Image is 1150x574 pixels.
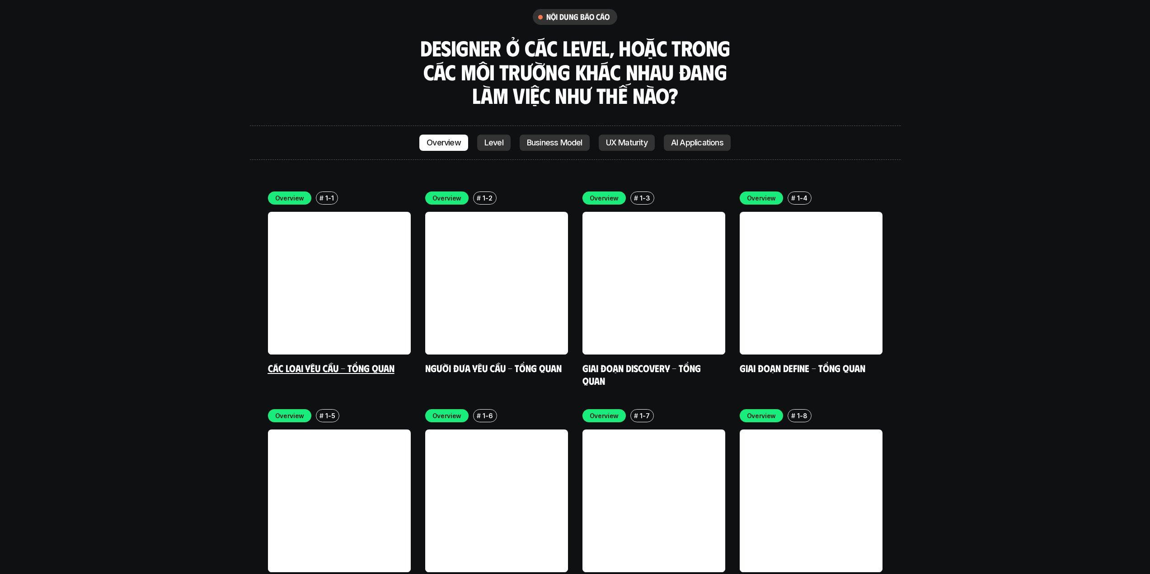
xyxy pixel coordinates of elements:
a: Business Model [520,135,590,151]
a: Các loại yêu cầu - Tổng quan [268,362,394,374]
h6: # [634,412,638,419]
h6: # [477,195,481,201]
h6: # [319,195,324,201]
p: 1-1 [325,193,333,203]
p: Overview [747,193,776,203]
a: Giai đoạn Discovery - Tổng quan [582,362,703,387]
p: 1-5 [325,411,335,420]
h6: # [791,195,795,201]
p: 1-4 [797,193,807,203]
a: UX Maturity [599,135,655,151]
h6: # [791,412,795,419]
a: Giai đoạn Define - Tổng quan [740,362,865,374]
h6: # [634,195,638,201]
a: Overview [419,135,468,151]
h6: # [319,412,324,419]
h3: Designer ở các level, hoặc trong các môi trường khác nhau đang làm việc như thế nào? [417,36,733,107]
p: AI Applications [671,138,723,147]
p: 1-8 [797,411,807,420]
p: 1-6 [483,411,493,420]
p: Overview [432,411,462,420]
p: UX Maturity [606,138,648,147]
p: Business Model [527,138,582,147]
a: Level [477,135,511,151]
p: Level [484,138,503,147]
p: Overview [747,411,776,420]
p: Overview [432,193,462,203]
p: 1-2 [483,193,492,203]
p: Overview [275,193,305,203]
p: 1-7 [640,411,649,420]
p: Overview [275,411,305,420]
h6: # [477,412,481,419]
p: Overview [590,411,619,420]
p: Overview [427,138,461,147]
p: 1-3 [640,193,650,203]
a: AI Applications [664,135,731,151]
h6: nội dung báo cáo [546,12,610,22]
a: Người đưa yêu cầu - Tổng quan [425,362,562,374]
p: Overview [590,193,619,203]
